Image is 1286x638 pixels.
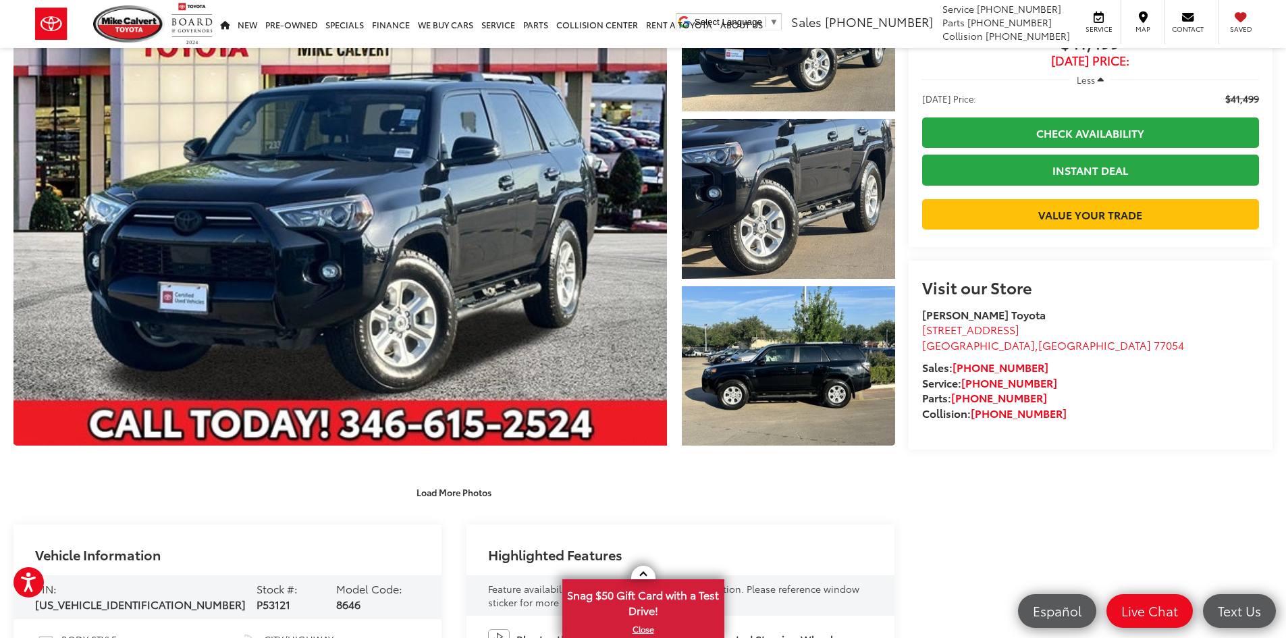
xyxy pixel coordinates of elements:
[942,29,983,43] span: Collision
[35,581,57,596] span: VIN:
[922,375,1057,390] strong: Service:
[93,5,165,43] img: Mike Calvert Toyota
[257,596,290,612] span: P53121
[961,375,1057,390] a: [PHONE_NUMBER]
[922,321,1184,352] a: [STREET_ADDRESS] [GEOGRAPHIC_DATA],[GEOGRAPHIC_DATA] 77054
[922,337,1184,352] span: ,
[922,54,1259,68] span: [DATE] Price:
[951,390,1047,405] a: [PHONE_NUMBER]
[1038,337,1151,352] span: [GEOGRAPHIC_DATA]
[1128,24,1158,34] span: Map
[770,17,778,27] span: ▼
[1115,602,1185,619] span: Live Chat
[35,547,161,562] h2: Vehicle Information
[564,581,723,622] span: Snag $50 Gift Card with a Test Drive!
[1106,594,1193,628] a: Live Chat
[971,405,1067,421] a: [PHONE_NUMBER]
[407,480,501,504] button: Load More Photos
[1154,337,1184,352] span: 77054
[1225,92,1259,105] span: $41,499
[942,16,965,29] span: Parts
[825,13,933,30] span: [PHONE_NUMBER]
[1070,68,1110,92] button: Less
[942,2,974,16] span: Service
[791,13,822,30] span: Sales
[1026,602,1088,619] span: Español
[1226,24,1256,34] span: Saved
[922,92,976,105] span: [DATE] Price:
[336,596,360,612] span: 8646
[922,307,1046,322] strong: [PERSON_NAME] Toyota
[967,16,1052,29] span: [PHONE_NUMBER]
[682,119,895,279] a: Expand Photo 2
[922,321,1019,337] span: [STREET_ADDRESS]
[1172,24,1204,34] span: Contact
[35,596,246,612] span: [US_VEHICLE_IDENTIFICATION_NUMBER]
[922,337,1035,352] span: [GEOGRAPHIC_DATA]
[336,581,402,596] span: Model Code:
[1083,24,1114,34] span: Service
[922,155,1259,185] a: Instant Deal
[922,278,1259,296] h2: Visit our Store
[977,2,1061,16] span: [PHONE_NUMBER]
[922,405,1067,421] strong: Collision:
[1077,74,1095,86] span: Less
[1203,594,1276,628] a: Text Us
[257,581,298,596] span: Stock #:
[953,359,1048,375] a: [PHONE_NUMBER]
[922,117,1259,148] a: Check Availability
[488,582,859,609] span: Feature availability subject to final vehicle configuration. Please reference window sticker for ...
[922,199,1259,230] a: Value Your Trade
[922,390,1047,405] strong: Parts:
[1018,594,1096,628] a: Español
[488,547,622,562] h2: Highlighted Features
[679,284,896,448] img: 2024 Toyota 4Runner SR5 Premium
[986,29,1070,43] span: [PHONE_NUMBER]
[922,359,1048,375] strong: Sales:
[1211,602,1268,619] span: Text Us
[679,117,896,280] img: 2024 Toyota 4Runner SR5 Premium
[682,286,895,446] a: Expand Photo 3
